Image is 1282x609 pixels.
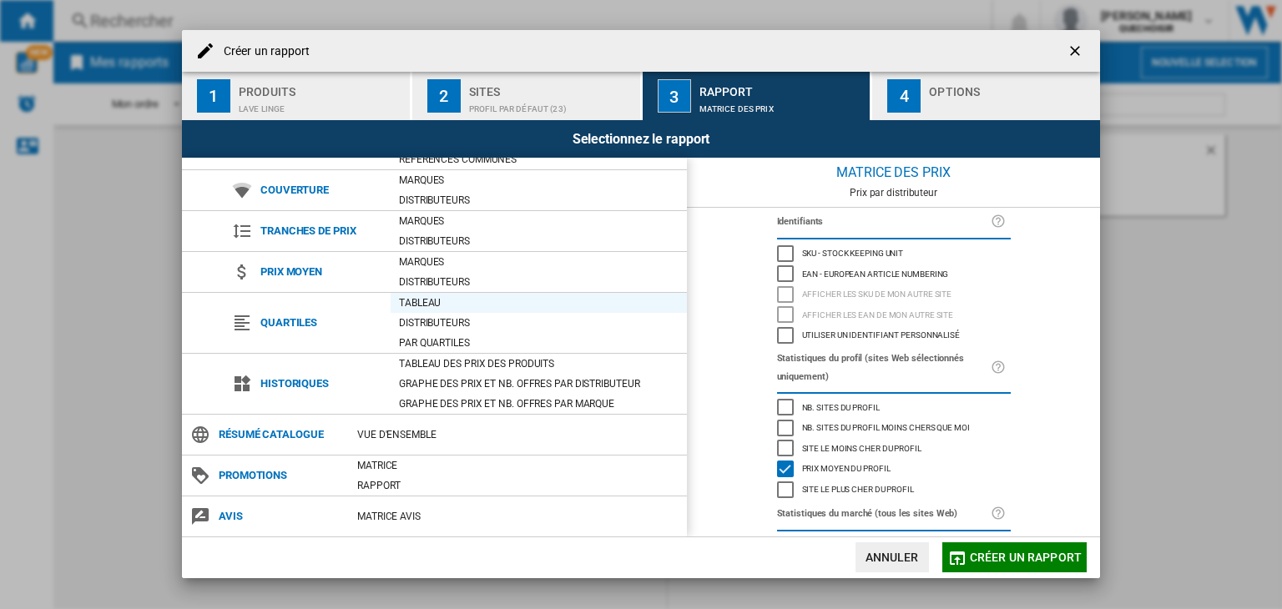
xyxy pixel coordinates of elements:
div: 4 [887,79,921,113]
div: Distributeurs [391,233,687,249]
span: Historiques [252,372,391,395]
div: Matrice des prix [699,96,864,113]
md-checkbox: EAN - European Article Numbering [777,264,1011,284]
md-checkbox: Nb. sites du profil moins chers que moi [777,418,1011,439]
div: Rapport [699,78,864,96]
ng-md-icon: getI18NText('BUTTONS.CLOSE_DIALOG') [1067,43,1087,63]
span: SKU - Stock Keeping Unit [802,246,904,258]
md-checkbox: Utiliser un identifiant personnalisé [777,325,1011,346]
div: Graphe des prix et nb. offres par marque [391,395,687,412]
div: Lave linge [239,96,403,113]
label: Statistiques du profil (sites Web sélectionnés uniquement) [777,350,991,386]
span: Couverture [252,179,391,202]
div: Matrice [349,457,687,474]
h4: Créer un rapport [215,43,310,60]
span: Prix moyen du profil [802,461,891,473]
div: Matrice des prix [687,158,1100,187]
div: Distributeurs [391,315,687,331]
button: 3 Rapport Matrice des prix [643,72,872,120]
div: Vue d'ensemble [349,426,687,443]
span: Site le moins cher du profil [802,441,921,453]
div: Distributeurs [391,192,687,209]
div: Tableau des prix des produits [391,355,687,372]
label: Identifiants [777,213,991,231]
div: Rapport [349,477,687,494]
div: 2 [427,79,461,113]
div: Matrice AVIS [349,508,687,525]
div: Marques [391,172,687,189]
span: Prix moyen [252,260,391,284]
span: Résumé catalogue [210,423,349,446]
div: Marques [391,213,687,229]
span: Nb. sites du profil moins chers que moi [802,420,970,432]
span: Créer un rapport [970,551,1082,564]
div: Selectionnez le rapport [182,120,1100,158]
button: 4 Options [872,72,1100,120]
button: getI18NText('BUTTONS.CLOSE_DIALOG') [1060,34,1093,68]
span: Utiliser un identifiant personnalisé [802,328,960,340]
button: Annuler [856,542,929,572]
md-checkbox: Nb. sites du profil [777,397,1011,418]
div: Graphe des prix et nb. offres par distributeur [391,375,687,392]
md-checkbox: Prix moyen du profil [777,459,1011,480]
span: EAN - European Article Numbering [802,267,949,279]
span: Promotions [210,464,349,487]
span: Nb. sites du profil [802,400,880,412]
div: Marques [391,254,687,270]
div: 3 [658,79,691,113]
button: Créer un rapport [942,542,1087,572]
label: Statistiques du marché (tous les sites Web) [777,505,991,523]
span: Afficher les EAN de mon autre site [802,308,954,320]
md-checkbox: Site le plus cher du profil [777,479,1011,500]
div: Distributeurs [391,274,687,290]
md-checkbox: Site le moins cher du profil [777,438,1011,459]
span: Quartiles [252,311,391,335]
div: Par quartiles [391,335,687,351]
div: Options [929,78,1093,96]
button: 1 Produits Lave linge [182,72,411,120]
md-checkbox: Afficher les SKU de mon autre site [777,284,1011,305]
div: Sites [469,78,633,96]
div: 1 [197,79,230,113]
span: Avis [210,505,349,528]
span: Afficher les SKU de mon autre site [802,287,952,299]
md-checkbox: Nb. sites du marché [777,535,1011,556]
div: Profil par défaut (23) [469,96,633,113]
button: 2 Sites Profil par défaut (23) [412,72,642,120]
div: Tableau [391,294,687,311]
md-checkbox: SKU - Stock Keeping Unit [777,243,1011,264]
div: Références communes [391,151,687,168]
span: Site le plus cher du profil [802,482,914,494]
div: Produits [239,78,403,96]
span: Tranches de prix [252,219,391,243]
md-checkbox: Afficher les EAN de mon autre site [777,304,1011,325]
div: Prix par distributeur [687,187,1100,199]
